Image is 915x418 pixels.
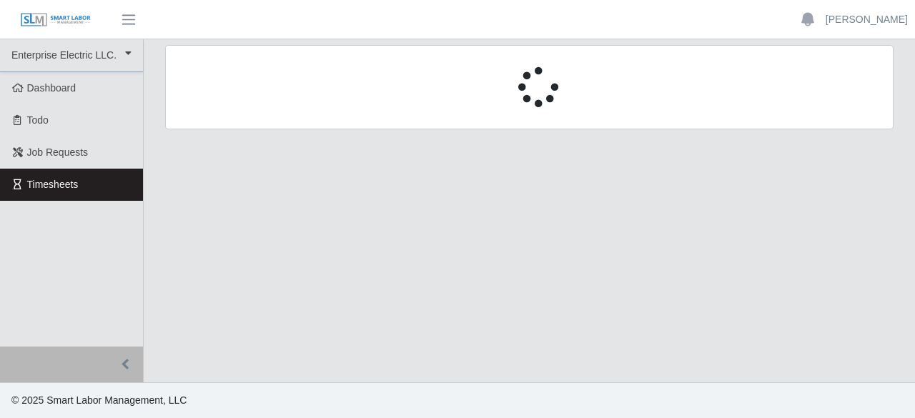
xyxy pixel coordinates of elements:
a: [PERSON_NAME] [826,12,908,27]
span: Dashboard [27,82,76,94]
span: Job Requests [27,146,89,158]
span: © 2025 Smart Labor Management, LLC [11,394,187,406]
span: Todo [27,114,49,126]
img: SLM Logo [20,12,91,28]
span: Timesheets [27,179,79,190]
